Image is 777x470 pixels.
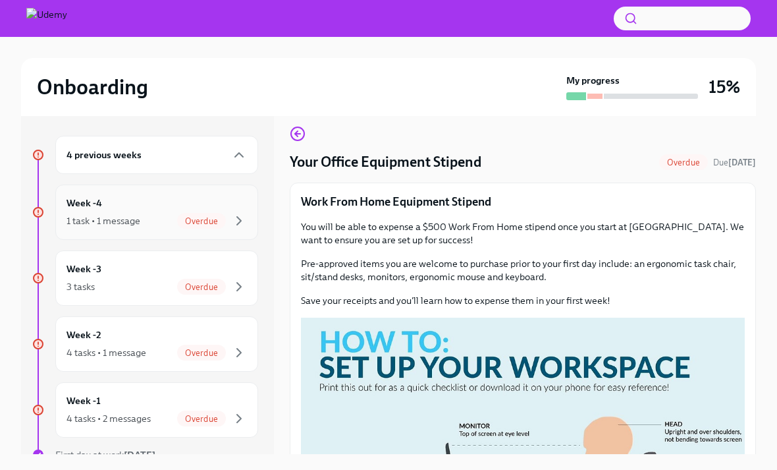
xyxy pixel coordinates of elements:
h4: Your Office Equipment Stipend [290,152,481,172]
a: Week -41 task • 1 messageOverdue [32,185,258,240]
h2: Onboarding [37,74,148,100]
div: 4 previous weeks [55,136,258,174]
div: 1 task • 1 message [67,214,140,227]
p: Work From Home Equipment Stipend [301,194,745,210]
strong: My progress [566,74,620,87]
p: Pre-approved items you are welcome to purchase prior to your first day include: an ergonomic task... [301,257,745,283]
span: Due [713,158,756,167]
span: Overdue [177,282,226,292]
span: Overdue [177,348,226,358]
strong: [DATE] [728,158,756,167]
h6: Week -1 [67,394,101,408]
span: Overdue [177,414,226,424]
a: Week -14 tasks • 2 messagesOverdue [32,382,258,438]
h6: Week -3 [67,262,101,276]
img: Udemy [26,8,67,29]
a: First day at work[DATE] [32,448,258,461]
h6: Week -4 [67,196,102,210]
p: Save your receipts and you'll learn how to expense them in your first week! [301,294,745,307]
span: Overdue [659,158,708,167]
span: August 6th, 2025 09:00 [713,156,756,169]
div: 4 tasks • 2 messages [67,412,151,425]
div: 4 tasks • 1 message [67,346,146,359]
h6: Week -2 [67,328,101,342]
span: Overdue [177,216,226,226]
div: 3 tasks [67,280,95,293]
strong: [DATE] [124,449,155,461]
a: Week -33 tasksOverdue [32,250,258,306]
a: Week -24 tasks • 1 messageOverdue [32,316,258,372]
h3: 15% [709,75,740,99]
h6: 4 previous weeks [67,148,142,162]
span: First day at work [55,449,155,461]
p: You will be able to expense a $500 Work From Home stipend once you start at [GEOGRAPHIC_DATA]. We... [301,220,745,247]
